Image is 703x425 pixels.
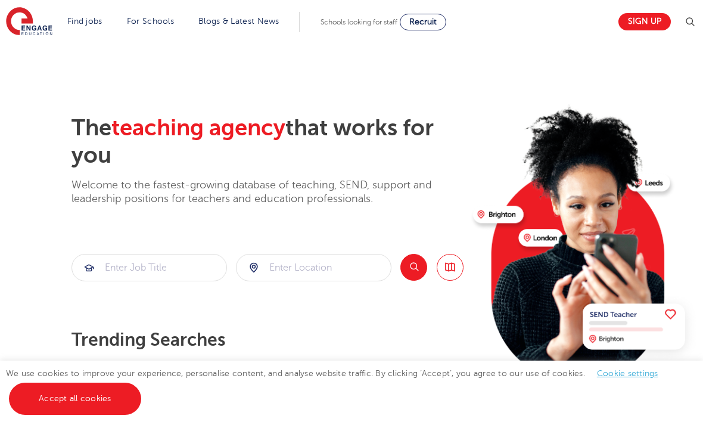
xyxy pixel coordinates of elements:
a: Find jobs [67,17,102,26]
h2: The that works for you [71,114,464,169]
img: Engage Education [6,7,52,37]
span: teaching agency [111,115,285,141]
a: Recruit [400,14,446,30]
a: For Schools [127,17,174,26]
p: Trending searches [71,329,464,350]
div: Submit [71,254,227,281]
a: Blogs & Latest News [198,17,279,26]
div: Submit [236,254,391,281]
p: Welcome to the fastest-growing database of teaching, SEND, support and leadership positions for t... [71,178,464,206]
span: Schools looking for staff [321,18,397,26]
span: We use cookies to improve your experience, personalise content, and analyse website traffic. By c... [6,369,670,403]
button: Search [400,254,427,281]
input: Submit [237,255,391,281]
a: Accept all cookies [9,383,141,415]
a: Cookie settings [597,369,658,378]
span: Recruit [409,17,437,26]
a: Sign up [618,13,671,30]
input: Submit [72,255,226,281]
